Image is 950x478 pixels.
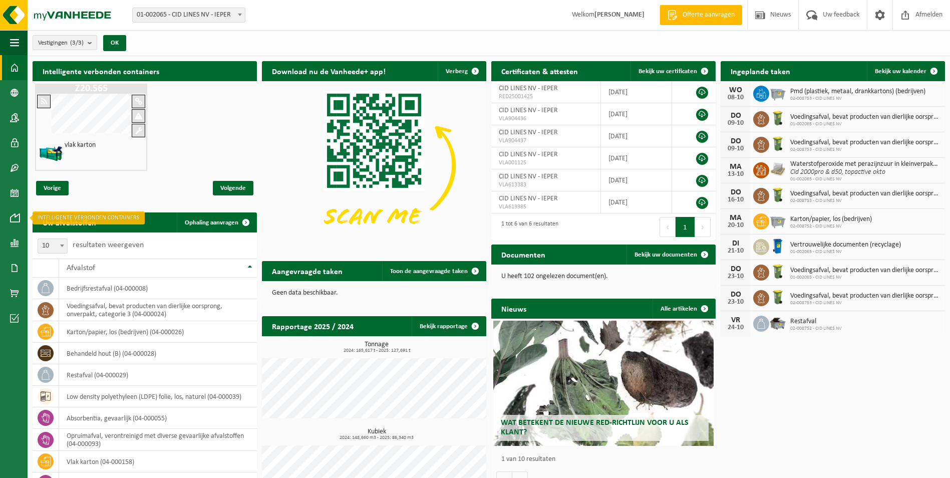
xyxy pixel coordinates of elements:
span: Voedingsafval, bevat producten van dierlijke oorsprong, onverpakt, categorie 3 [790,292,940,300]
div: DI [726,240,746,248]
span: CID LINES NV - IEPER [499,173,558,180]
h2: Documenten [491,245,555,264]
span: Voedingsafval, bevat producten van dierlijke oorsprong, onverpakt, categorie 3 [790,190,940,198]
span: Bekijk uw kalender [875,68,926,75]
button: OK [103,35,126,51]
button: Next [695,217,711,237]
h2: Aangevraagde taken [262,261,353,281]
span: 02-008753 - CID LINES NV [790,300,940,306]
span: Voedingsafval, bevat producten van dierlijke oorsprong, onverpakt, categorie 3 [790,139,940,147]
img: LP-PA-00000-WDN-11 [769,161,786,178]
button: Verberg [438,61,485,81]
div: MA [726,214,746,222]
a: Wat betekent de nieuwe RED-richtlijn voor u als klant? [493,321,713,446]
img: WB-0240-HPE-BE-09 [769,237,786,255]
div: 08-10 [726,94,746,101]
span: VLA001125 [499,159,593,167]
span: Pmd (plastiek, metaal, drankkartons) (bedrijven) [790,88,925,96]
img: WB-0140-HPE-GN-51 [769,263,786,280]
label: resultaten weergeven [73,241,144,249]
span: RED25001425 [499,93,593,101]
count: (3/3) [70,40,84,46]
td: low density polyethyleen (LDPE) folie, los, naturel (04-000039) [59,386,257,407]
div: 24-10 [726,324,746,331]
img: WB-0140-HPE-GN-51 [769,110,786,127]
span: VLA904436 [499,115,593,123]
span: 01-002065 - CID LINES NV - IEPER [132,8,245,23]
h2: Download nu de Vanheede+ app! [262,61,396,81]
span: Volgende [213,181,253,195]
span: 10 [38,238,68,254]
h2: Ingeplande taken [721,61,800,81]
span: Voedingsafval, bevat producten van dierlijke oorsprong, onverpakt, categorie 3 [790,113,940,121]
td: voedingsafval, bevat producten van dierlijke oorsprong, onverpakt, categorie 3 (04-000024) [59,299,257,321]
i: Cid 2000pro & d50, topactive okto [790,168,885,176]
span: Restafval [790,318,842,326]
div: 23-10 [726,299,746,306]
span: Toon de aangevraagde taken [390,268,468,275]
div: DO [726,137,746,145]
div: 13-10 [726,171,746,178]
img: HK-XZ-20-GN-12 [39,141,64,166]
span: VLA904437 [499,137,593,145]
td: [DATE] [601,191,672,213]
span: Vertrouwelijke documenten (recyclage) [790,241,901,249]
h2: Nieuws [491,299,536,318]
p: Geen data beschikbaar. [272,290,476,297]
span: 01-002065 - CID LINES NV [790,249,901,255]
span: 02-008753 - CID LINES NV [790,198,940,204]
span: Karton/papier, los (bedrijven) [790,215,872,223]
h2: Rapportage 2025 / 2024 [262,316,364,336]
button: Previous [660,217,676,237]
a: Bekijk uw certificaten [630,61,715,81]
div: DO [726,291,746,299]
span: 01-002065 - CID LINES NV [790,275,940,281]
span: VLA613385 [499,203,593,211]
span: 02-008752 - CID LINES NV [790,223,872,229]
span: VLA613383 [499,181,593,189]
a: Alle artikelen [653,299,715,319]
span: 02-008753 - CID LINES NV [790,96,925,102]
td: [DATE] [601,169,672,191]
div: 09-10 [726,145,746,152]
td: absorbentia, gevaarlijk (04-000055) [59,407,257,429]
p: 1 van 10 resultaten [501,456,711,463]
button: 1 [676,217,695,237]
a: Ophaling aanvragen [177,212,256,232]
span: CID LINES NV - IEPER [499,129,558,136]
td: behandeld hout (B) (04-000028) [59,343,257,364]
div: DO [726,112,746,120]
img: WB-0140-HPE-GN-50 [769,135,786,152]
a: Bekijk uw kalender [867,61,944,81]
h2: Certificaten & attesten [491,61,588,81]
a: Bekijk uw documenten [626,245,715,265]
div: 23-10 [726,273,746,280]
h4: vlak karton [65,142,96,149]
span: CID LINES NV - IEPER [499,107,558,114]
span: Afvalstof [67,264,95,272]
td: vlak karton (04-000158) [59,451,257,472]
div: MA [726,163,746,171]
td: restafval (04-000029) [59,364,257,386]
td: opruimafval, verontreinigd met diverse gevaarlijke afvalstoffen (04-000093) [59,429,257,451]
img: WB-5000-GAL-GY-01 [769,314,786,331]
div: 20-10 [726,222,746,229]
span: 02-008752 - CID LINES NV [790,326,842,332]
img: WB-2500-GAL-GY-01 [769,84,786,101]
a: Offerte aanvragen [660,5,742,25]
span: Vestigingen [38,36,84,51]
div: 16-10 [726,196,746,203]
td: bedrijfsrestafval (04-000008) [59,278,257,299]
h1: Z20.565 [38,84,145,94]
h2: Intelligente verbonden containers [33,61,257,81]
p: U heeft 102 ongelezen document(en). [501,273,706,280]
td: [DATE] [601,125,672,147]
span: Bekijk uw certificaten [639,68,697,75]
span: Vorige [36,181,69,195]
span: 02-008753 - CID LINES NV [790,147,940,153]
span: 2024: 165,617 t - 2025: 127,691 t [267,348,486,353]
div: 1 tot 6 van 6 resultaten [496,216,558,238]
span: 2024: 148,660 m3 - 2025: 86,340 m3 [267,435,486,440]
span: 10 [38,239,67,253]
a: Toon de aangevraagde taken [382,261,485,281]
